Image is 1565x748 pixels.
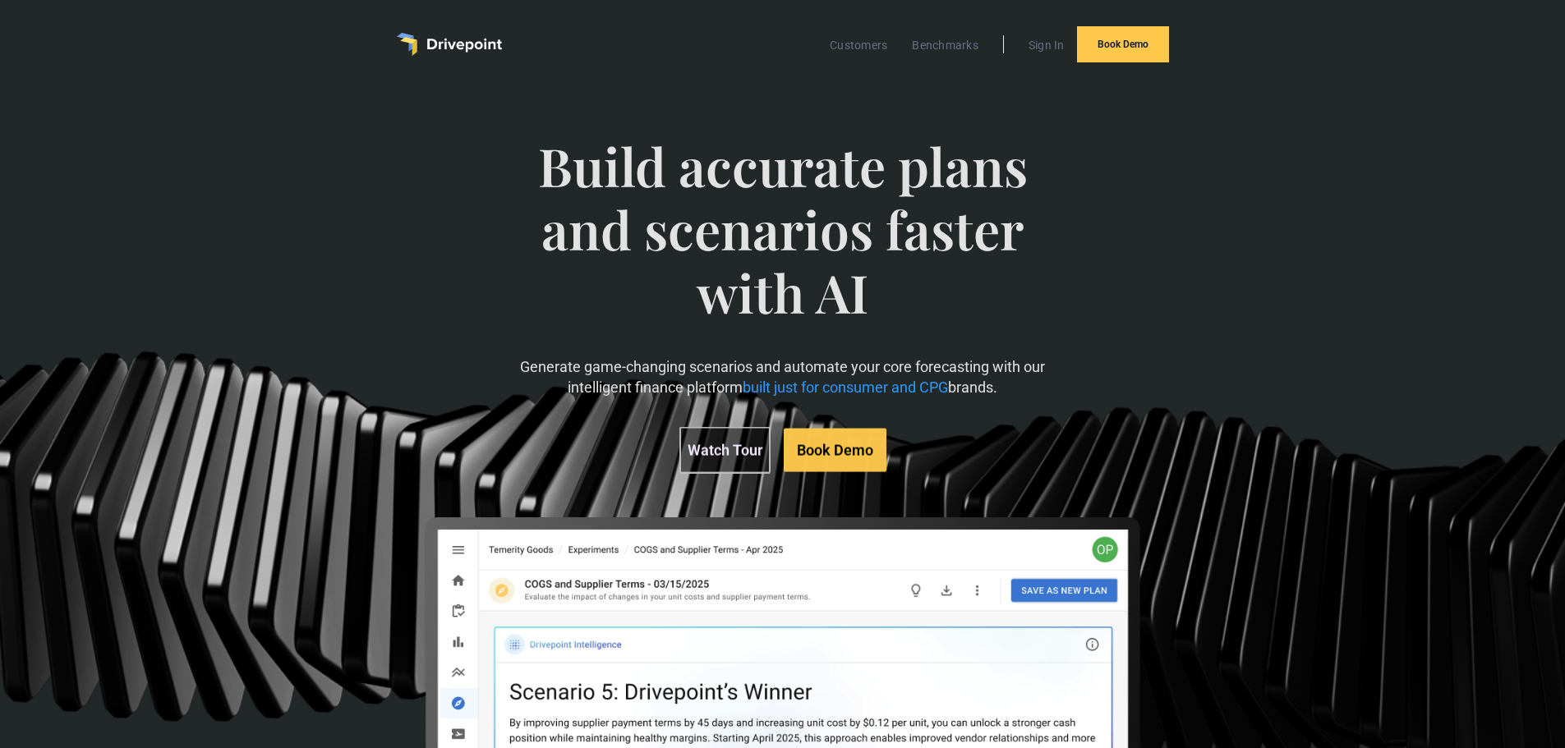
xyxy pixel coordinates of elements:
span: Build accurate plans and scenarios faster with AI [513,135,1052,356]
a: Book Demo [1077,26,1169,62]
a: Customers [822,34,895,56]
a: Sign In [1020,34,1073,56]
a: Book Demo [784,428,886,471]
a: Benchmarks [904,34,987,56]
a: home [397,33,502,56]
a: Watch Tour [679,426,771,473]
p: Generate game-changing scenarios and automate your core forecasting with our intelligent finance ... [513,356,1052,397]
span: built just for consumer and CPG [743,379,948,397]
